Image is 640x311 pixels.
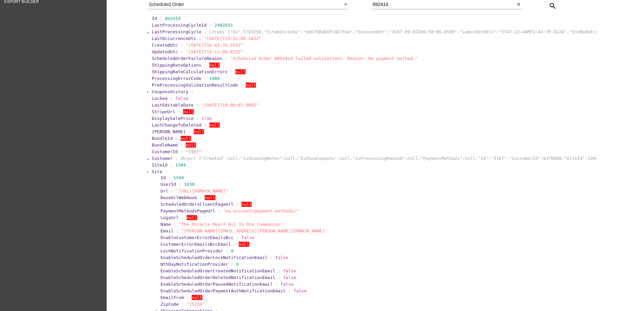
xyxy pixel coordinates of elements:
[201,116,212,121] span: true
[204,76,207,81] span: :
[176,188,228,193] span: "[URL][DOMAIN_NAME]"
[223,208,299,213] span: "my-account/payment-methods/"
[152,162,167,167] span: SiteId
[196,103,199,108] span: :
[160,208,215,213] span: PaymentMethodsPageUrl
[152,69,227,74] span: ShippingRateCalculationErrors
[168,175,171,180] span: :
[174,175,184,180] span: 1504
[152,43,178,48] span: CreatedUtc
[204,63,207,68] span: :
[152,63,201,68] span: ShippingRateOptions
[152,116,193,121] span: DisplaySalePrice
[181,228,327,233] span: "[PERSON_NAME][EMAIL_ADDRESS][PERSON_NAME][DOMAIN_NAME]"
[176,228,179,233] span: :
[186,149,201,154] span: "3187"
[181,149,183,154] span: :
[152,83,238,88] span: PreProcessingValidationResultCode
[160,182,176,187] span: UserId
[160,235,233,240] span: EnableCustomerErrorEmailsBcc
[214,23,233,28] span: 2402833
[515,1,522,8] button: Clear
[181,143,183,148] span: :
[187,302,205,307] span: "75234"
[160,262,228,267] span: NthDayNotificationProvider
[186,143,196,148] span: null
[231,262,234,267] span: :
[152,89,188,94] span: CouponsHistory
[152,169,162,174] span: Site
[231,248,234,253] span: 0
[225,56,228,61] span: :
[160,16,162,21] span: :
[160,302,179,307] span: ZipCode
[204,123,207,128] span: :
[187,295,189,300] span: :
[171,188,174,193] span: :
[200,195,202,200] span: :
[160,255,267,260] span: EnableScheduledOrderLockNotificationEmail
[196,116,199,121] span: :
[205,195,215,200] span: null
[209,23,212,28] span: :
[241,202,252,207] span: null
[516,2,521,7] mat-icon: close
[152,103,193,108] span: LastEditableDate
[174,222,176,227] span: :
[283,275,296,280] span: false
[178,109,181,114] span: :
[294,288,307,293] span: false
[160,202,233,207] span: ScheduledOrdersClientPageUrl
[152,23,206,28] span: LastProcessingCycleId
[199,36,201,41] span: :
[191,89,194,94] span: :
[152,136,173,141] span: BundleId
[152,149,178,154] span: CustomerId
[170,162,173,167] span: :
[160,195,197,200] span: BaseUrlWebHook
[160,188,168,193] span: Url
[152,96,167,101] span: Locked
[160,268,275,273] span: EnableScheduledOrderCreatedNotificationEmail
[152,109,175,114] span: StripeUrl
[181,49,183,54] span: :
[187,215,197,220] span: null
[226,248,228,253] span: :
[165,169,168,174] span: :
[186,49,243,54] span: "[DATE]T19:12:00.033Z"
[278,268,281,273] span: :
[246,83,256,88] span: null
[165,16,181,21] span: 892414
[209,76,220,81] span: 1004
[241,83,243,88] span: :
[270,255,273,260] span: :
[278,275,281,280] span: :
[179,182,181,187] span: :
[160,288,286,293] span: EnableScheduledOrderPaymentAuthNotificationEmail
[152,36,196,41] span: LastOccurrenceUtc
[236,262,239,267] span: 0
[549,2,557,10] mat-icon: search
[160,242,231,247] span: CustomerErrorEmailsBccEmail
[235,69,246,74] span: null
[152,49,178,54] span: UpdatedUtc
[152,76,201,81] span: ProcessingErrorCode
[170,96,173,101] span: :
[192,295,202,300] span: null
[152,129,186,134] span: [PERSON_NAME]
[236,202,239,207] span: :
[181,43,183,48] span: :
[160,248,223,253] span: LockNotificationProvider
[152,156,173,161] span: Customer
[175,156,178,161] span: :
[149,2,184,7] span: Scheduled Order
[275,282,278,287] span: :
[209,123,220,128] span: null
[194,129,204,134] span: null
[181,302,184,307] span: :
[241,235,254,240] span: false
[184,182,194,187] span: 1830
[283,268,296,273] span: false
[234,242,236,247] span: :
[236,235,239,240] span: :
